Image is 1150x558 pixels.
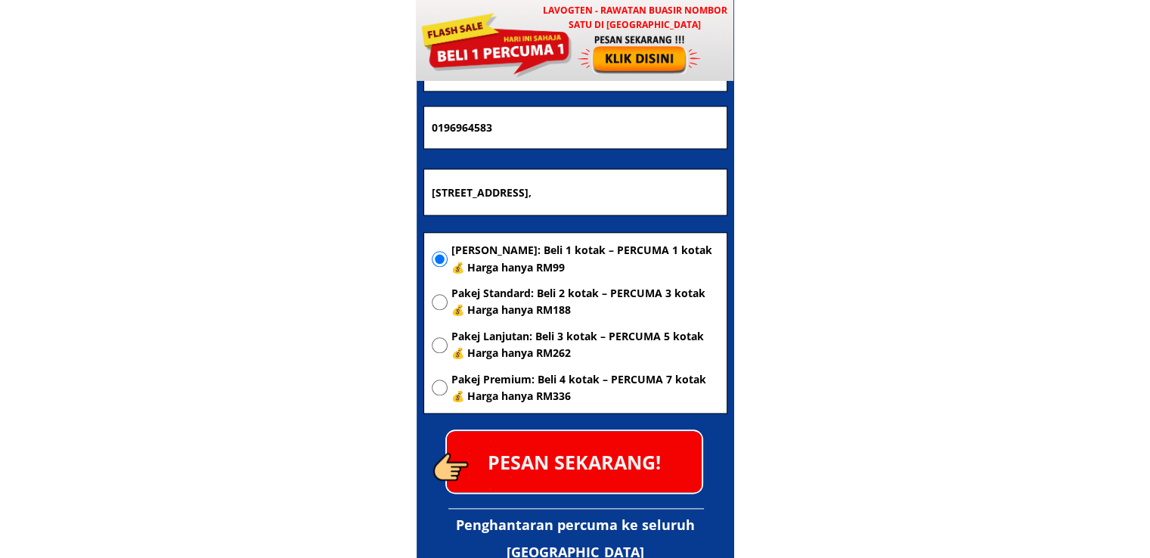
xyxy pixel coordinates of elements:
[447,431,702,492] p: PESAN SEKARANG!
[451,371,719,405] span: Pakej Premium: Beli 4 kotak – PERCUMA 7 kotak 💰 Harga hanya RM336
[451,242,719,276] span: [PERSON_NAME]: Beli 1 kotak – PERCUMA 1 kotak 💰 Harga hanya RM99
[451,285,719,319] span: Pakej Standard: Beli 2 kotak – PERCUMA 3 kotak 💰 Harga hanya RM188
[535,3,734,32] h3: LAVOGTEN - Rawatan Buasir Nombor Satu di [GEOGRAPHIC_DATA]
[428,107,723,149] input: Nombor Telefon Bimbit
[451,328,719,362] span: Pakej Lanjutan: Beli 3 kotak – PERCUMA 5 kotak 💰 Harga hanya RM262
[428,169,723,215] input: Alamat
